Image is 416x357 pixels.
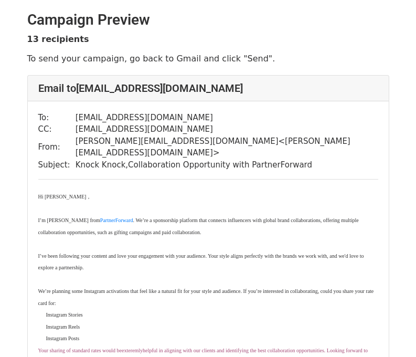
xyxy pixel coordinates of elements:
p: To send your campaign, go back to Gmail and click "Send". [27,53,389,64]
font: Instagram Reels [46,324,80,330]
td: Subject: [38,159,76,171]
span: exteremly [122,348,143,353]
td: From: [38,135,76,159]
td: [EMAIL_ADDRESS][DOMAIN_NAME] [76,123,378,135]
td: [PERSON_NAME][EMAIL_ADDRESS][DOMAIN_NAME] < [PERSON_NAME][EMAIL_ADDRESS][DOMAIN_NAME] > [76,135,378,159]
td: [EMAIL_ADDRESS][DOMAIN_NAME] [76,112,378,124]
font: Instagram Posts [46,335,80,341]
strong: 13 recipients [27,34,89,44]
h4: Email to [EMAIL_ADDRESS][DOMAIN_NAME] [38,82,378,94]
h2: Campaign Preview [27,11,389,29]
td: To: [38,112,76,124]
td: Knock Knock,Collaboration Opportunity with PartnerForward [76,159,378,171]
td: CC: [38,123,76,135]
a: PartnerForward [100,217,133,223]
font: Instagram Stories [46,312,83,318]
font: Hi [PERSON_NAME]， I’m [PERSON_NAME] from . We’re a sponsorship platform that connects influencers... [38,194,374,306]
